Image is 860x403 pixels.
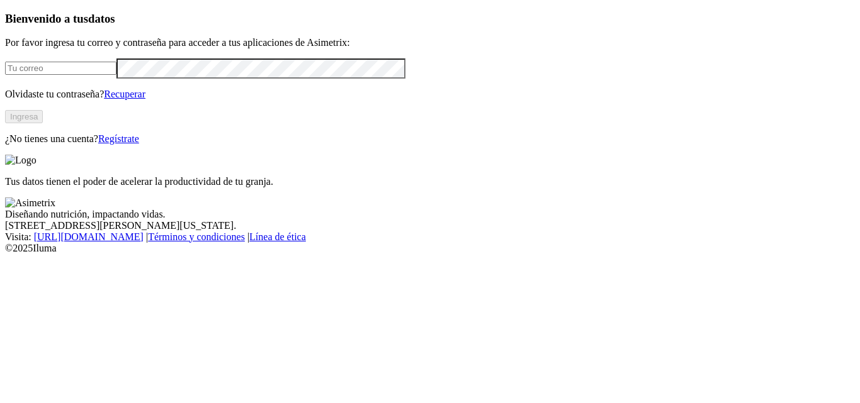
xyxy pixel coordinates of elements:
div: Diseñando nutrición, impactando vidas. [5,209,855,220]
a: Recuperar [104,89,145,99]
a: Línea de ética [249,231,306,242]
a: [URL][DOMAIN_NAME] [34,231,144,242]
p: Tus datos tienen el poder de acelerar la productividad de tu granja. [5,176,855,187]
a: Términos y condiciones [148,231,245,242]
div: Visita : | | [5,231,855,243]
input: Tu correo [5,62,116,75]
img: Asimetrix [5,197,55,209]
div: [STREET_ADDRESS][PERSON_NAME][US_STATE]. [5,220,855,231]
h3: Bienvenido a tus [5,12,855,26]
div: © 2025 Iluma [5,243,855,254]
img: Logo [5,155,37,166]
p: Olvidaste tu contraseña? [5,89,855,100]
p: Por favor ingresa tu correo y contraseña para acceder a tus aplicaciones de Asimetrix: [5,37,855,48]
p: ¿No tienes una cuenta? [5,133,855,145]
a: Regístrate [98,133,139,144]
button: Ingresa [5,110,43,123]
span: datos [88,12,115,25]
